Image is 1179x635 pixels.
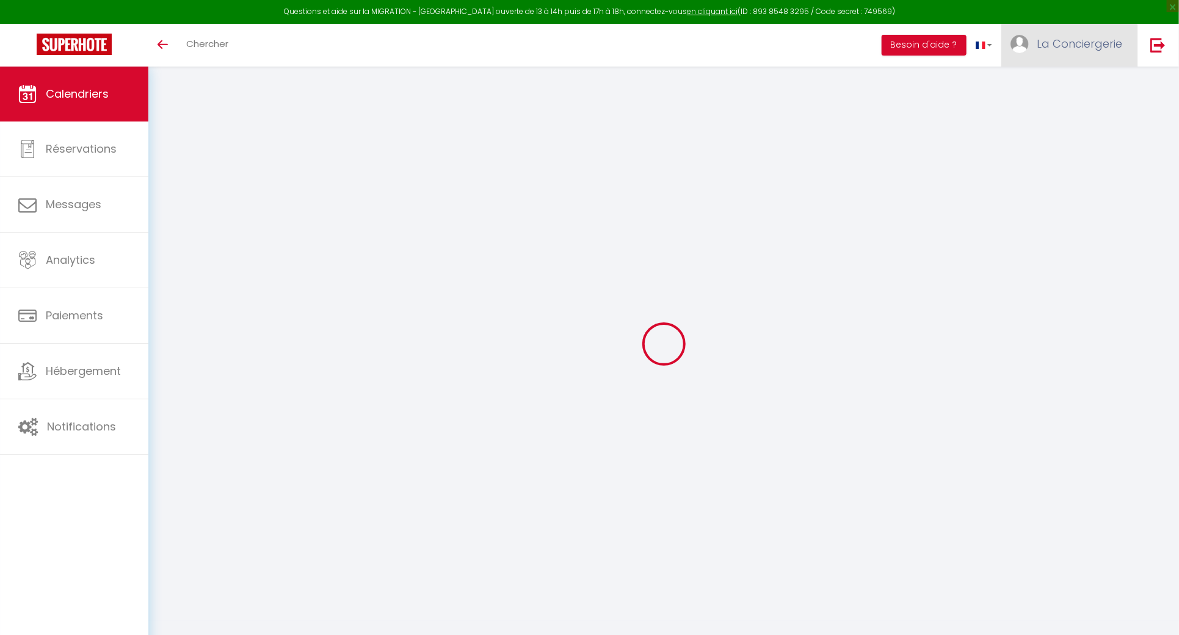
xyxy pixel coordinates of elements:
span: Messages [46,197,101,212]
img: ... [1010,35,1029,53]
a: ... La Conciergerie [1001,24,1137,67]
span: Réservations [46,141,117,156]
img: Super Booking [37,34,112,55]
span: Hébergement [46,363,121,379]
span: Paiements [46,308,103,323]
a: en cliquant ici [687,6,738,16]
span: Calendriers [46,86,109,101]
span: La Conciergerie [1037,36,1122,51]
span: Notifications [47,419,116,434]
span: Analytics [46,252,95,267]
span: Chercher [186,37,228,50]
img: logout [1150,37,1166,53]
button: Besoin d'aide ? [882,35,967,56]
a: Chercher [177,24,238,67]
